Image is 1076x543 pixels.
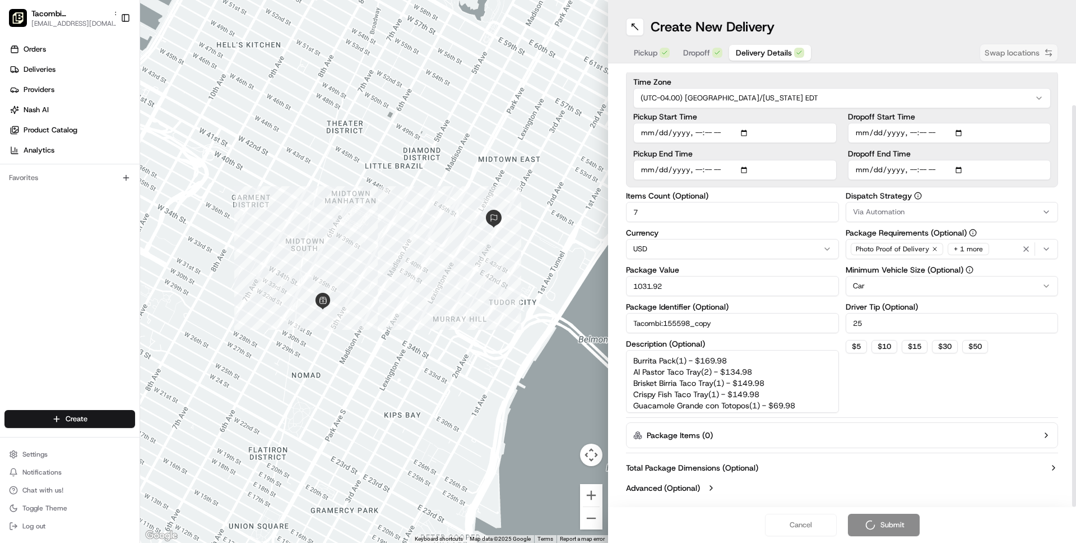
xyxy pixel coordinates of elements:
[846,313,1059,333] input: Enter driver tip amount
[4,447,135,462] button: Settings
[626,482,700,494] label: Advanced (Optional)
[966,266,973,274] button: Minimum Vehicle Size (Optional)
[902,340,927,353] button: $15
[560,536,605,542] a: Report a map error
[22,163,86,174] span: Knowledge Base
[647,430,713,441] label: Package Items ( 0 )
[24,85,54,95] span: Providers
[143,528,180,543] img: Google
[634,47,657,58] span: Pickup
[969,229,977,237] button: Package Requirements (Optional)
[626,229,839,237] label: Currency
[846,202,1059,222] button: Via Automation
[143,528,180,543] a: Open this area in Google Maps (opens a new window)
[846,340,867,353] button: $5
[4,81,140,99] a: Providers
[626,202,839,222] input: Enter number of items
[470,536,531,542] span: Map data ©2025 Google
[846,239,1059,259] button: Photo Proof of Delivery+ 1 more
[846,192,1059,200] label: Dispatch Strategy
[4,410,135,428] button: Create
[633,78,1051,86] label: Time Zone
[22,468,62,477] span: Notifications
[31,8,109,19] button: Tacombi [GEOGRAPHIC_DATA]
[626,482,1058,494] button: Advanced (Optional)
[29,72,185,84] input: Clear
[24,125,77,135] span: Product Catalog
[22,486,63,495] span: Chat with us!
[853,207,905,217] span: Via Automation
[580,444,602,466] button: Map camera controls
[683,47,710,58] span: Dropoff
[626,303,839,311] label: Package Identifier (Optional)
[626,313,839,333] input: Enter package identifier
[626,462,758,473] label: Total Package Dimensions (Optional)
[626,340,839,348] label: Description (Optional)
[633,113,837,121] label: Pickup Start Time
[24,44,46,54] span: Orders
[633,150,837,158] label: Pickup End Time
[11,164,20,173] div: 📗
[736,47,792,58] span: Delivery Details
[4,141,140,159] a: Analytics
[4,518,135,534] button: Log out
[22,450,48,459] span: Settings
[914,192,922,200] button: Dispatch Strategy
[948,243,989,255] div: + 1 more
[848,150,1051,158] label: Dropoff End Time
[962,340,988,353] button: $50
[191,111,204,124] button: Start new chat
[106,163,180,174] span: API Documentation
[651,18,774,36] h1: Create New Delivery
[537,536,553,542] a: Terms
[932,340,958,353] button: $30
[4,40,140,58] a: Orders
[4,101,140,119] a: Nash AI
[4,4,116,31] button: Tacombi Empire State BuildingTacombi [GEOGRAPHIC_DATA][EMAIL_ADDRESS][DOMAIN_NAME]
[871,340,897,353] button: $10
[4,464,135,480] button: Notifications
[626,266,839,274] label: Package Value
[90,158,184,178] a: 💻API Documentation
[22,504,67,513] span: Toggle Theme
[112,190,136,199] span: Pylon
[580,484,602,507] button: Zoom in
[31,19,121,28] button: [EMAIL_ADDRESS][DOMAIN_NAME]
[38,107,184,118] div: Start new chat
[626,422,1058,448] button: Package Items (0)
[4,61,140,79] a: Deliveries
[848,113,1051,121] label: Dropoff Start Time
[626,276,839,296] input: Enter package value
[626,350,839,413] textarea: Burrita Pack(1) - $169.98 Al Pastor Taco Tray(2) - $134.98 Brisket Birria Taco Tray(1) - $149.98 ...
[4,121,140,139] a: Product Catalog
[38,118,142,127] div: We're available if you need us!
[580,507,602,530] button: Zoom out
[846,266,1059,274] label: Minimum Vehicle Size (Optional)
[24,65,55,75] span: Deliveries
[66,414,87,424] span: Create
[7,158,90,178] a: 📗Knowledge Base
[856,245,929,254] span: Photo Proof of Delivery
[846,303,1059,311] label: Driver Tip (Optional)
[415,535,463,543] button: Keyboard shortcuts
[95,164,104,173] div: 💻
[4,500,135,516] button: Toggle Theme
[9,9,27,27] img: Tacombi Empire State Building
[24,105,49,115] span: Nash AI
[4,482,135,498] button: Chat with us!
[11,45,204,63] p: Welcome 👋
[11,107,31,127] img: 1736555255976-a54dd68f-1ca7-489b-9aae-adbdc363a1c4
[626,192,839,200] label: Items Count (Optional)
[626,462,1058,473] button: Total Package Dimensions (Optional)
[846,229,1059,237] label: Package Requirements (Optional)
[22,522,45,531] span: Log out
[11,11,34,34] img: Nash
[4,169,135,187] div: Favorites
[24,145,54,155] span: Analytics
[79,190,136,199] a: Powered byPylon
